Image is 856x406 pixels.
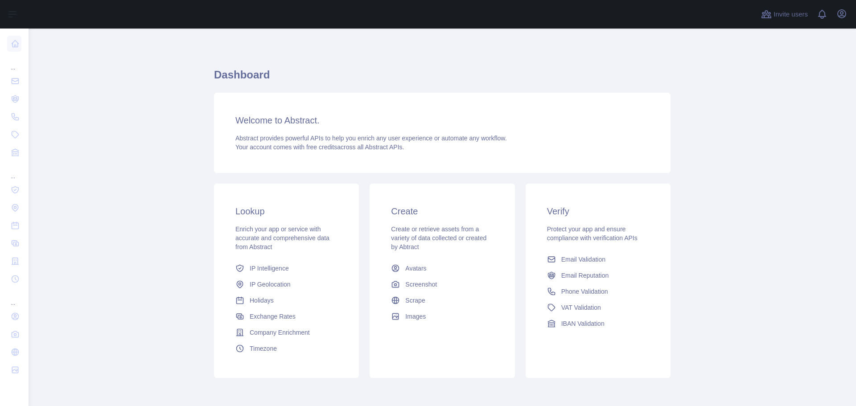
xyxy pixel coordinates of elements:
span: Create or retrieve assets from a variety of data collected or created by Abtract [391,226,486,250]
span: Protect your app and ensure compliance with verification APIs [547,226,638,242]
span: Phone Validation [561,287,608,296]
span: IP Geolocation [250,280,291,289]
span: Scrape [405,296,425,305]
a: Images [387,308,497,324]
span: free credits [306,144,337,151]
h1: Dashboard [214,68,671,89]
a: Exchange Rates [232,308,341,324]
span: Exchange Rates [250,312,296,321]
span: IP Intelligence [250,264,289,273]
a: Company Enrichment [232,324,341,340]
div: ... [7,162,21,180]
a: IP Geolocation [232,276,341,292]
a: IP Intelligence [232,260,341,276]
span: Email Validation [561,255,605,264]
h3: Welcome to Abstract. [235,114,649,127]
span: Avatars [405,264,426,273]
h3: Verify [547,205,649,217]
span: Screenshot [405,280,437,289]
a: Timezone [232,340,341,357]
span: Your account comes with across all Abstract APIs. [235,144,404,151]
a: IBAN Validation [543,316,653,332]
span: VAT Validation [561,303,601,312]
span: Timezone [250,344,277,353]
div: ... [7,289,21,307]
a: Screenshot [387,276,497,292]
span: Enrich your app or service with accurate and comprehensive data from Abstract [235,226,329,250]
span: Abstract provides powerful APIs to help you enrich any user experience or automate any workflow. [235,135,507,142]
a: VAT Validation [543,299,653,316]
a: Avatars [387,260,497,276]
h3: Create [391,205,493,217]
a: Phone Validation [543,283,653,299]
span: Email Reputation [561,271,609,280]
span: Invite users [774,9,808,20]
span: Company Enrichment [250,328,310,337]
a: Email Reputation [543,267,653,283]
button: Invite users [759,7,810,21]
h3: Lookup [235,205,337,217]
span: Images [405,312,426,321]
a: Scrape [387,292,497,308]
div: ... [7,53,21,71]
a: Email Validation [543,251,653,267]
span: IBAN Validation [561,319,605,328]
a: Holidays [232,292,341,308]
span: Holidays [250,296,274,305]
